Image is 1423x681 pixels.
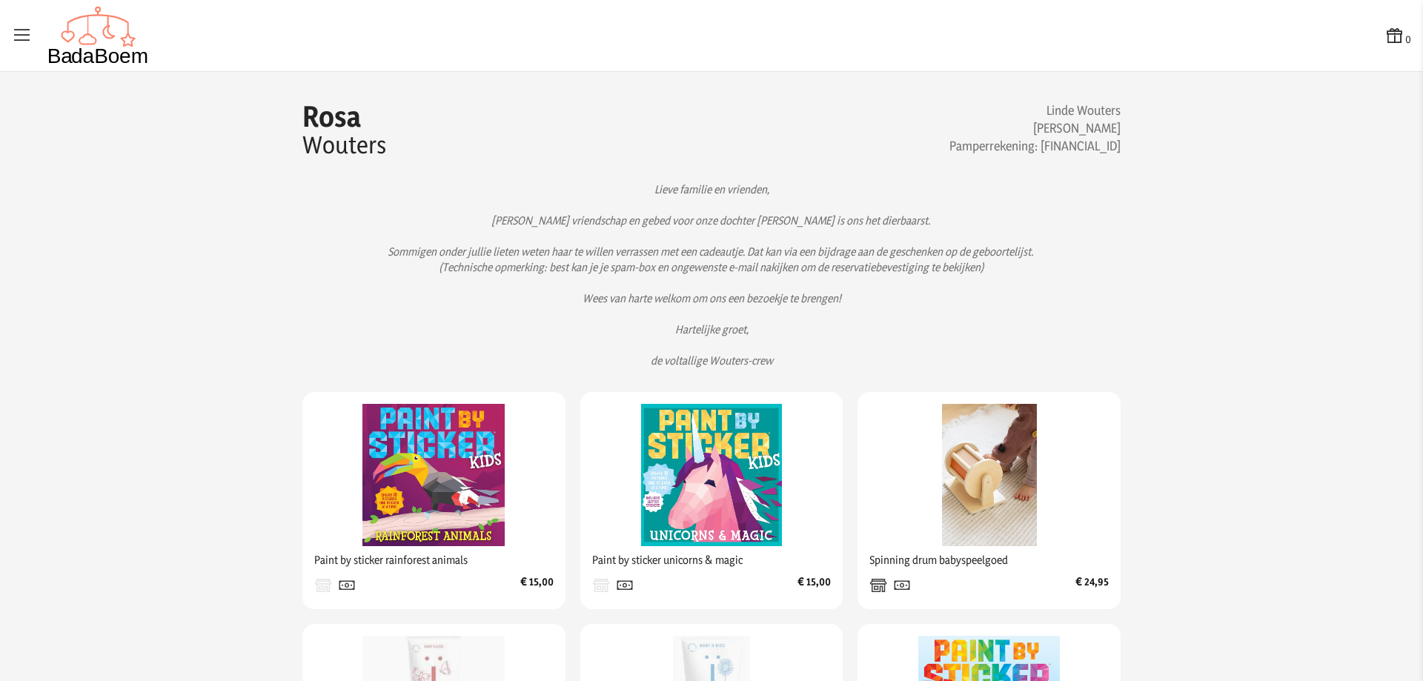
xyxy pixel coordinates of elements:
span: € 24,95 [1075,574,1109,597]
p: Lieve familie en vrienden, [PERSON_NAME] vriendschap en gebed voor onze dochter [PERSON_NAME] is ... [326,182,1097,368]
button: 0 [1384,25,1411,47]
span: € 15,00 [797,574,831,597]
h3: Pamperrekening: [FINANCIAL_ID] [711,137,1121,155]
h3: [PERSON_NAME] [711,119,1121,137]
img: Badaboem [47,6,149,65]
p: Rosa [302,102,711,131]
img: Paint by sticker rainforest animals [362,404,505,546]
img: Paint by sticker unicorns & magic [640,404,783,546]
span: Paint by sticker rainforest animals [314,546,554,574]
h3: Linde Wouters [711,102,1121,119]
span: € 15,00 [520,574,554,597]
span: Paint by sticker unicorns & magic [592,546,832,574]
img: Spinning drum babyspeelgoed [918,404,1061,546]
p: Wouters [302,131,711,158]
span: Spinning drum babyspeelgoed [869,546,1109,574]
